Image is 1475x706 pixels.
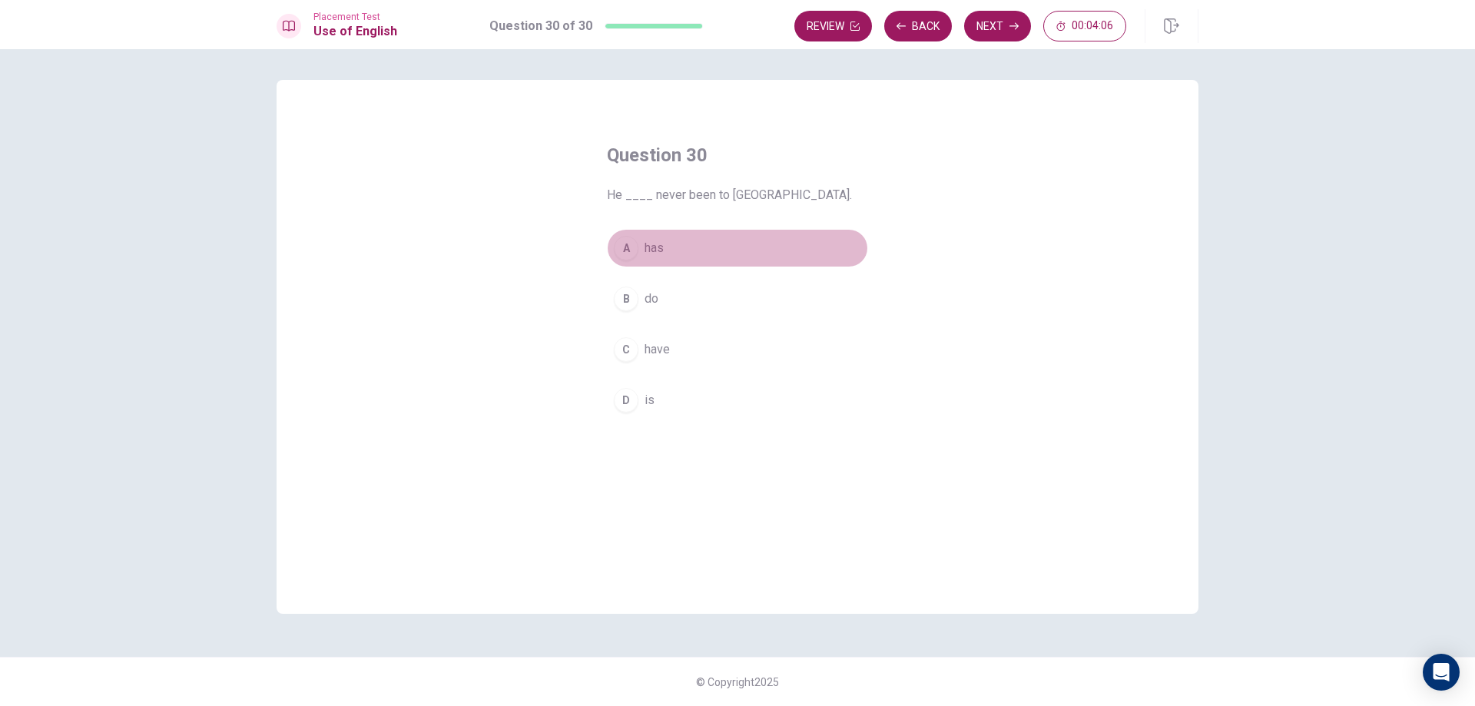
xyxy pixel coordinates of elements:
span: is [645,391,655,409]
span: He ____ never been to [GEOGRAPHIC_DATA]. [607,186,868,204]
button: Dis [607,381,868,419]
span: have [645,340,670,359]
span: © Copyright 2025 [696,676,779,688]
h1: Question 30 of 30 [489,17,592,35]
h4: Question 30 [607,143,868,167]
h1: Use of English [313,22,397,41]
button: Next [964,11,1031,41]
button: Review [794,11,872,41]
span: 00:04:06 [1072,20,1113,32]
span: has [645,239,664,257]
button: Chave [607,330,868,369]
div: B [614,287,638,311]
button: Bdo [607,280,868,318]
div: D [614,388,638,413]
div: C [614,337,638,362]
div: A [614,236,638,260]
span: do [645,290,658,308]
div: Open Intercom Messenger [1423,654,1460,691]
span: Placement Test [313,12,397,22]
button: Back [884,11,952,41]
button: 00:04:06 [1043,11,1126,41]
button: Ahas [607,229,868,267]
